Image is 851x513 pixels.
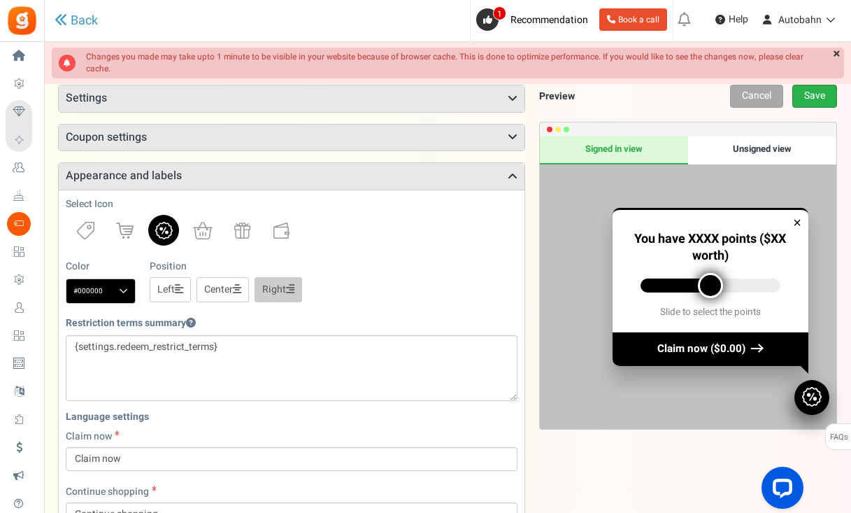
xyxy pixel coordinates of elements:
textarea: {settings.redeem_restrict_terms} [66,335,517,401]
img: wallet.svg [273,223,289,239]
h5: Preview [539,91,575,101]
a: Help [710,8,754,31]
img: badge.svg [802,387,822,407]
a: Back [55,13,98,28]
a: 1 Recommendation [476,8,594,31]
label: Color [66,260,90,274]
span: Recommendation [510,13,588,27]
span: Claim now [657,341,708,356]
div: Claim now ($0.00) [613,332,808,365]
img: Gratisfaction [6,5,38,36]
img: shoppingBag.svg [193,222,213,239]
a: Cancel [730,85,783,108]
h5: Language settings [66,412,517,422]
a: × [829,48,844,62]
a: Center [196,277,249,302]
h3: Appearance and labels [59,163,524,190]
div: × [793,213,801,232]
img: priceTag.svg [77,222,94,239]
img: gift.svg [234,223,250,239]
a: Save [792,85,837,108]
label: Select Icon [66,197,113,211]
label: Position [150,260,187,274]
strong: Changes you made may take upto 1 minute to be visible in your website because of browser cache. T... [86,50,803,75]
h5: Restriction terms summary [66,318,196,328]
span: ($0.00) [710,341,745,356]
div: Unsigned view [688,136,836,164]
span: FAQs [829,424,848,451]
span: Claim now [66,429,112,444]
div: Slide to select the points [623,307,798,318]
h3: Coupon settings [59,125,524,151]
a: Left [150,277,191,302]
div: Signed in view [540,136,688,164]
span: You have XXXX points ($XX worth) [634,230,786,265]
a: Right [255,277,302,302]
img: badge.svg [155,222,173,239]
img: cart.svg [116,223,134,239]
h3: Settings [59,85,524,112]
div: Preview only [540,136,836,429]
span: 1 [493,6,506,20]
span: Autobahn [778,13,822,27]
span: Continue shopping [66,484,149,499]
a: Book a call [599,8,667,31]
span: Help [725,13,748,27]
